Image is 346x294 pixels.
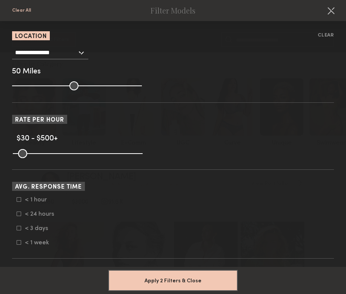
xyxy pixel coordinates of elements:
[151,7,195,14] h2: Filter Models
[25,226,54,231] div: < 3 days
[12,69,334,75] div: 50 Miles
[15,184,82,190] span: Avg. Response Time
[15,117,64,123] span: Rate per Hour
[25,241,54,245] div: < 1 week
[108,270,238,291] button: Apply 2 Filters & Close
[25,198,54,202] div: < 1 hour
[25,212,54,216] div: < 24 hours
[325,5,337,17] button: Cancel
[325,5,337,18] common-close-button: Cancel
[318,31,334,40] button: Clear
[17,135,58,142] span: $30 - $500+
[15,34,47,40] span: Location
[12,8,31,13] button: Clear All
